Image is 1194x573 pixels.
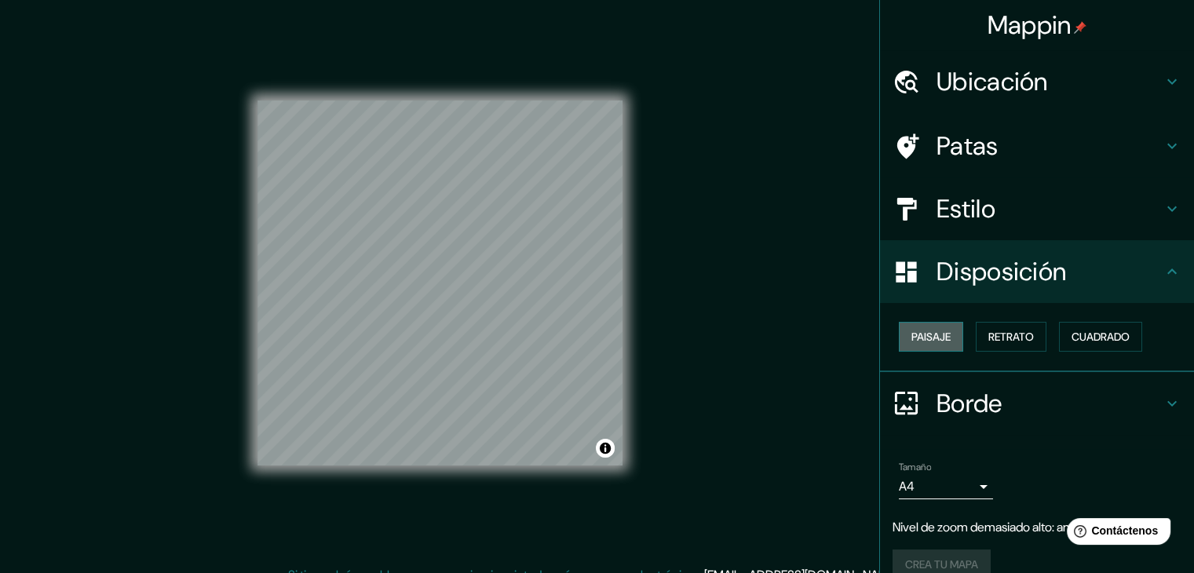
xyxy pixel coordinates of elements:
[880,50,1194,113] div: Ubicación
[880,177,1194,240] div: Estilo
[911,330,951,344] font: Paisaje
[899,322,963,352] button: Paisaje
[988,9,1072,42] font: Mappin
[1054,512,1177,556] iframe: Lanzador de widgets de ayuda
[596,439,615,458] button: Activar o desactivar atribución
[899,474,993,499] div: A4
[1059,322,1142,352] button: Cuadrado
[988,330,1034,344] font: Retrato
[899,478,915,495] font: A4
[257,100,623,465] canvas: Mapa
[937,65,1048,98] font: Ubicación
[937,130,999,162] font: Patas
[937,387,1002,420] font: Borde
[937,255,1066,288] font: Disposición
[937,192,995,225] font: Estilo
[976,322,1046,352] button: Retrato
[899,461,931,473] font: Tamaño
[893,519,1118,535] font: Nivel de zoom demasiado alto: amplíe más
[880,115,1194,177] div: Patas
[880,240,1194,303] div: Disposición
[1072,330,1130,344] font: Cuadrado
[880,372,1194,435] div: Borde
[1074,21,1086,34] img: pin-icon.png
